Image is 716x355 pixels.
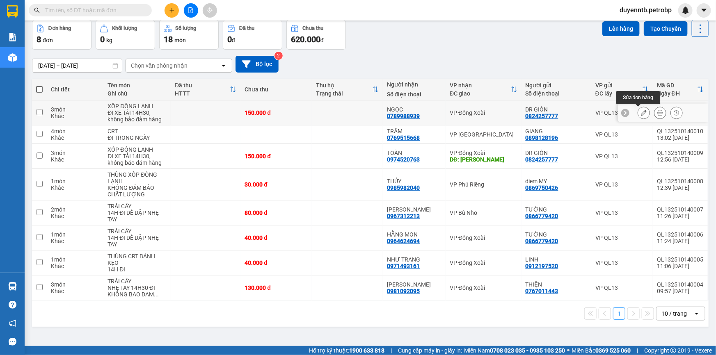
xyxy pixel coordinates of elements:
button: Đã thu0đ [223,20,282,50]
div: QL132510140005 [657,256,704,263]
div: NGỌC [387,106,441,113]
div: 130.000 đ [245,284,307,291]
div: 0866779420 [526,238,558,244]
img: warehouse-icon [8,282,17,291]
span: món [174,37,186,43]
div: TRÁI CÂY [108,278,167,284]
span: message [9,338,16,346]
div: ĐI XE TẢI 14H30, không bảo đảm hàng [108,153,167,166]
div: 0981092095 [387,288,420,294]
div: Khác [51,288,99,294]
div: QL132510140009 [657,150,704,156]
span: question-circle [9,301,16,309]
div: HOÀNG ANH [387,281,441,288]
div: QL132510140010 [657,128,704,134]
div: 1 món [51,231,99,238]
div: Chưa thu [303,25,324,31]
div: TƯỜNG [526,206,587,213]
img: icon-new-feature [682,7,689,14]
span: 0 [227,34,232,44]
span: 18 [164,34,173,44]
div: diem MY [526,178,587,184]
div: QL132510140008 [657,178,704,184]
span: đ [232,37,235,43]
div: XỐP ĐÔNG LẠNH [108,103,167,109]
div: VP QL13 [7,7,58,17]
div: CRT [108,128,167,134]
div: 0824257777 [526,113,558,119]
div: Chọn văn phòng nhận [131,61,188,70]
th: Toggle SortBy [653,79,708,100]
div: Sửa đơn hàng [616,91,660,104]
div: VP gửi [595,82,642,89]
div: HTTT [175,90,230,97]
div: ĐC lấy [595,90,642,97]
div: Ngày ĐH [657,90,697,97]
div: 0898128196 [526,134,558,141]
button: Tạo Chuyến [644,21,688,36]
div: Trạng thái [316,90,372,97]
div: 0767011443 [526,288,558,294]
div: 14H ĐI DỄ DẬP NHẸ TAY [108,209,167,223]
div: THÁI LEVI [387,206,441,213]
div: NHẸ TAY 14H30 ĐI KHÔNG BAO DAM CHẤT LƯỢNG HÀNG [108,284,167,298]
div: 12:56 [DATE] [657,156,704,163]
div: Khác [51,184,99,191]
div: 14H ĐI DỄ DẬP NHẸ TAY [108,234,167,248]
div: THỦY [387,178,441,184]
strong: 0708 023 035 - 0935 103 250 [490,347,565,354]
div: VP Đồng Xoài [450,150,517,156]
div: 0869750426 [526,184,558,191]
div: VP Đồng Xoài [450,284,517,291]
button: Đơn hàng8đơn [32,20,92,50]
div: 10 / trang [661,309,687,318]
button: caret-down [697,3,711,18]
div: VP QL13 [595,181,649,188]
div: 0912197520 [526,263,558,269]
div: Khác [51,134,99,141]
div: TƯỜNG [526,231,587,238]
span: | [637,346,638,355]
div: Đơn hàng [48,25,71,31]
img: solution-icon [8,33,17,41]
div: VP QL13 [595,109,649,116]
div: TOÀN [387,150,441,156]
div: Khác [51,113,99,119]
div: 3 món [51,150,99,156]
div: 0974520763 [387,156,420,163]
div: DR GIÒN [526,150,587,156]
div: 0964624694 [387,238,420,244]
div: Chi tiết [51,86,99,93]
button: Khối lượng0kg [96,20,155,50]
span: | [391,346,392,355]
img: warehouse-icon [8,53,17,62]
th: Toggle SortBy [591,79,653,100]
div: NHƯ TRANG [387,256,441,263]
div: 0866779420 [526,213,558,219]
div: Số điện thoại [526,90,587,97]
div: THIỆN [526,281,587,288]
span: copyright [670,348,676,353]
div: 0985982040 [387,184,420,191]
span: Cung cấp máy in - giấy in: [398,346,462,355]
span: đ [320,37,324,43]
div: 0971493161 [387,263,420,269]
div: ĐI XE TẢI 14H30, không bảo đảm hàng [108,109,167,123]
div: Tên món [108,82,167,89]
div: VP [GEOGRAPHIC_DATA] [450,131,517,138]
div: Khác [51,156,99,163]
strong: 0369 525 060 [595,347,631,354]
div: Thu hộ [316,82,372,89]
div: VP Đồng Xoài [450,109,517,116]
div: 09:57 [DATE] [657,288,704,294]
span: ... [154,291,159,298]
div: VP QL13 [595,284,649,291]
div: VP QL13 [595,259,649,266]
div: Khối lượng [112,25,137,31]
span: 620.000 [291,34,320,44]
div: 150.000 [63,53,121,64]
div: 80.000 đ [245,209,307,216]
div: VP QL13 [595,234,649,241]
div: GIANG [526,128,587,134]
th: Toggle SortBy [171,79,240,100]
